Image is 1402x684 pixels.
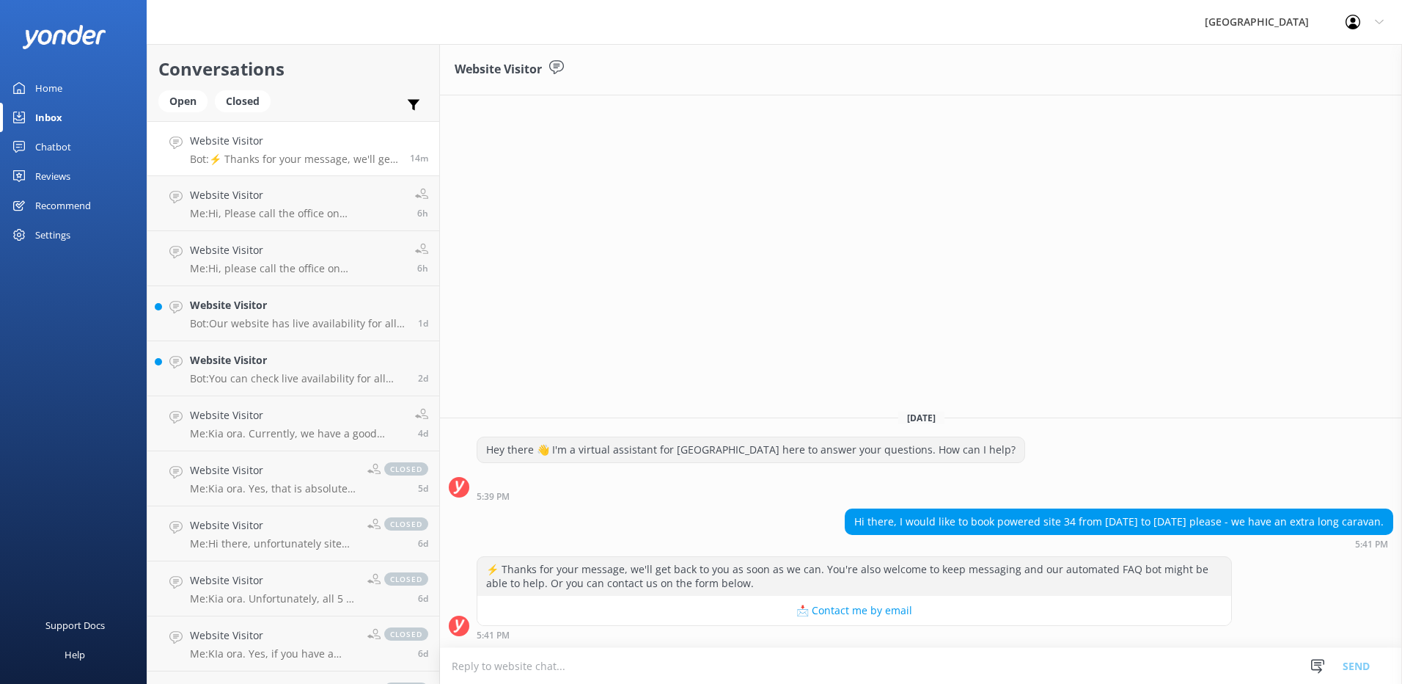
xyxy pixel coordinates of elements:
[147,561,439,616] a: Website VisitorMe:Kia ora. Unfortunately, all 5 of our Tourist Flats are fully booked. Let us kno...
[477,437,1024,462] div: Hey there 👋 I'm a virtual assistant for [GEOGRAPHIC_DATA] here to answer your questions. How can ...
[147,396,439,451] a: Website VisitorMe:Kia ora. Currently, we have a good amount of non-powered sites available for th...
[190,407,404,423] h4: Website Visitor
[215,92,278,109] a: Closed
[1355,540,1388,549] strong: 5:41 PM
[147,506,439,561] a: Website VisitorMe:Hi there, unfortunately site 179 is very popular and not available at all until...
[147,231,439,286] a: Website VisitorMe:Hi, please call the office on [PHONE_NUMBER] between the hours 8.30 and 6pm to ...
[190,133,399,149] h4: Website Visitor
[477,492,510,501] strong: 5:39 PM
[190,153,399,166] p: Bot: ⚡ Thanks for your message, we'll get back to you as soon as we can. You're also welcome to k...
[147,341,439,396] a: Website VisitorBot:You can check live availability for all accommodation options on our website: ...
[417,262,428,274] span: Sep 15 2025 11:46am (UTC +12:00) Pacific/Auckland
[35,132,71,161] div: Chatbot
[190,427,404,440] p: Me: Kia ora. Currently, we have a good amount of non-powered sites available for the specified da...
[147,176,439,231] a: Website VisitorMe:Hi, Please call the office on [PHONE_NUMBER] between the hours of 8.30am and 6p...
[418,482,428,495] span: Sep 10 2025 11:13am (UTC +12:00) Pacific/Auckland
[417,207,428,219] span: Sep 15 2025 11:47am (UTC +12:00) Pacific/Auckland
[35,103,62,132] div: Inbox
[190,297,407,313] h4: Website Visitor
[147,286,439,341] a: Website VisitorBot:Our website has live availability for all of our accommodation options. Please...
[455,60,542,79] h3: Website Visitor
[190,572,356,589] h4: Website Visitor
[158,90,208,112] div: Open
[35,161,70,191] div: Reviews
[477,630,1232,640] div: Sep 15 2025 05:41pm (UTC +12:00) Pacific/Auckland
[22,25,106,49] img: yonder-white-logo.png
[190,262,404,275] p: Me: Hi, please call the office on [PHONE_NUMBER] between the hours 8.30 and 6pm to discuss your r...
[190,482,356,495] p: Me: Kia ora. Yes, that is absolutely fine - notify us via phone or email and we will update your ...
[147,121,439,176] a: Website VisitorBot:⚡ Thanks for your message, we'll get back to you as soon as we can. You're als...
[190,517,356,534] h4: Website Visitor
[384,517,428,531] span: closed
[190,647,356,661] p: Me: KIa ora. Yes, if you have a booking for a Group Lodge (triple or quad) there is a parking spa...
[477,631,510,640] strong: 5:41 PM
[215,90,271,112] div: Closed
[190,352,407,368] h4: Website Visitor
[384,627,428,641] span: closed
[384,572,428,586] span: closed
[65,640,85,669] div: Help
[845,509,1392,534] div: Hi there, I would like to book powered site 34 from [DATE] to [DATE] please - we have an extra lo...
[45,611,105,640] div: Support Docs
[147,616,439,672] a: Website VisitorMe:KIa ora. Yes, if you have a booking for a Group Lodge (triple or quad) there is...
[35,220,70,250] div: Settings
[418,537,428,550] span: Sep 09 2025 04:41pm (UTC +12:00) Pacific/Auckland
[190,372,407,385] p: Bot: You can check live availability for all accommodation options on our website: [URL][DOMAIN_N...
[190,207,404,220] p: Me: Hi, Please call the office on [PHONE_NUMBER] between the hours of 8.30am and 6pm to discuss y...
[190,627,356,644] h4: Website Visitor
[418,592,428,605] span: Sep 09 2025 11:50am (UTC +12:00) Pacific/Auckland
[477,491,1025,501] div: Sep 15 2025 05:39pm (UTC +12:00) Pacific/Auckland
[35,191,91,220] div: Recommend
[418,427,428,440] span: Sep 11 2025 01:40pm (UTC +12:00) Pacific/Auckland
[147,451,439,506] a: Website VisitorMe:Kia ora. Yes, that is absolutely fine - notify us via phone or email and we wil...
[190,462,356,479] h4: Website Visitor
[190,592,356,605] p: Me: Kia ora. Unfortunately, all 5 of our Tourist Flats are fully booked. Let us know if you have ...
[190,537,356,550] p: Me: Hi there, unfortunately site 179 is very popular and not available at all until [DATE].
[158,55,428,83] h2: Conversations
[158,92,215,109] a: Open
[898,412,944,424] span: [DATE]
[190,242,404,258] h4: Website Visitor
[190,187,404,203] h4: Website Visitor
[384,462,428,476] span: closed
[410,152,428,164] span: Sep 15 2025 05:41pm (UTC +12:00) Pacific/Auckland
[190,317,407,330] p: Bot: Our website has live availability for all of our accommodation options. Please check [URL][D...
[418,647,428,660] span: Sep 09 2025 11:48am (UTC +12:00) Pacific/Auckland
[845,539,1393,549] div: Sep 15 2025 05:41pm (UTC +12:00) Pacific/Auckland
[477,557,1231,596] div: ⚡ Thanks for your message, we'll get back to you as soon as we can. You're also welcome to keep m...
[418,317,428,330] span: Sep 14 2025 02:34pm (UTC +12:00) Pacific/Auckland
[418,372,428,385] span: Sep 12 2025 07:17pm (UTC +12:00) Pacific/Auckland
[35,73,62,103] div: Home
[477,596,1231,625] button: 📩 Contact me by email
